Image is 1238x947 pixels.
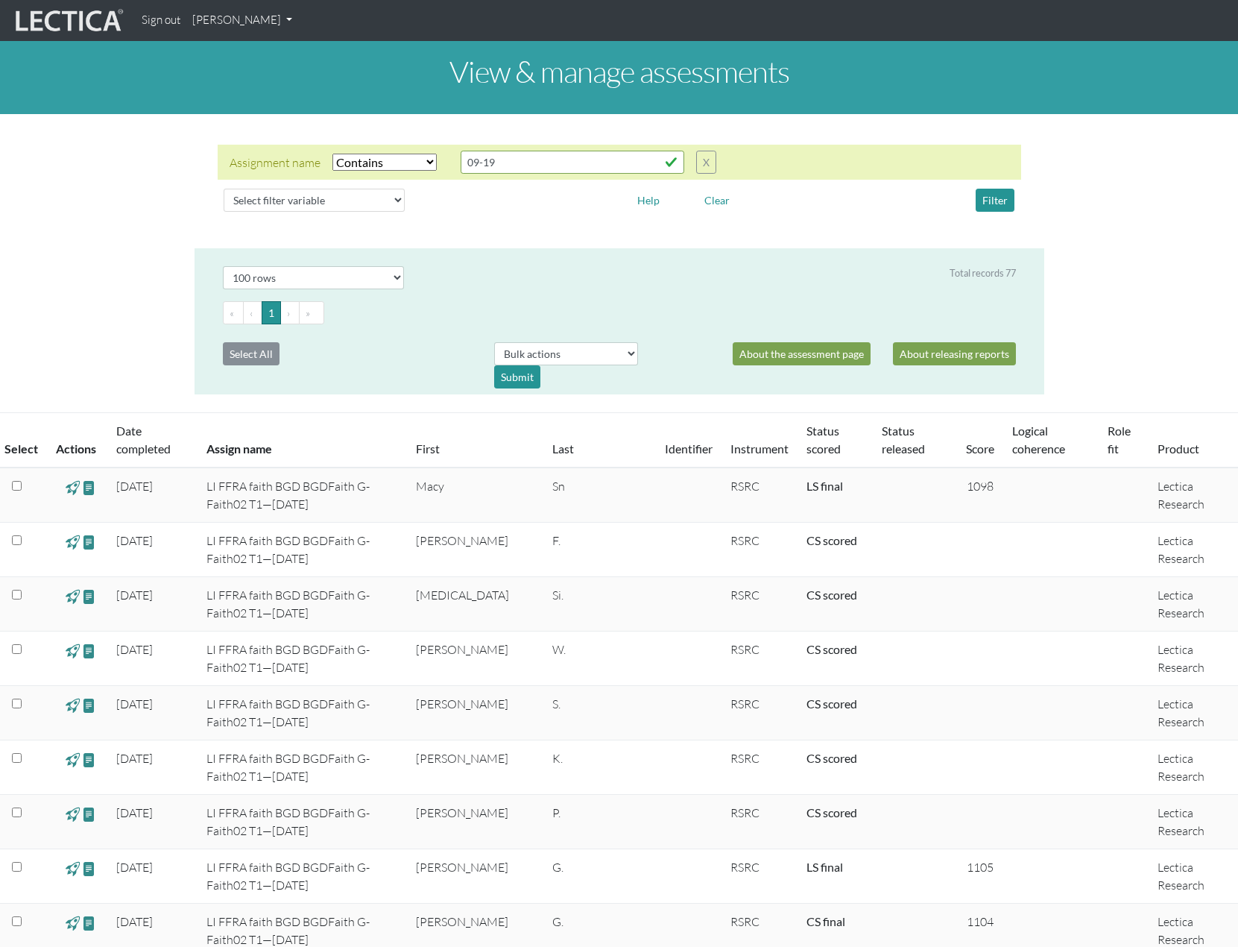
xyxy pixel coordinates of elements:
[721,632,798,686] td: RSRC
[882,424,925,456] a: Status released
[721,795,798,849] td: RSRC
[223,301,1016,324] ul: Pagination
[407,849,543,904] td: [PERSON_NAME]
[198,740,407,795] td: LI FFRA faith BGD BGDFaith G-Faith02 T1—[DATE]
[806,424,841,456] a: Status scored
[407,468,543,523] td: Macy
[12,7,124,35] img: lecticalive
[107,468,198,523] td: [DATE]
[806,751,857,765] a: Completed = assessment has been completed; CS scored = assessment has been CLAS scored; LS scored...
[1149,577,1238,632] td: Lectica Research
[733,342,871,365] a: About the assessment page
[698,189,736,212] button: Clear
[82,588,96,605] span: view
[543,632,656,686] td: W.
[631,192,666,206] a: Help
[721,686,798,740] td: RSRC
[967,914,994,929] span: 1104
[107,795,198,849] td: [DATE]
[107,740,198,795] td: [DATE]
[806,696,857,711] a: Completed = assessment has been completed; CS scored = assessment has been CLAS scored; LS scored...
[186,6,298,35] a: [PERSON_NAME]
[1149,632,1238,686] td: Lectica Research
[696,151,716,174] button: X
[82,805,96,822] span: view
[806,588,857,602] a: Completed = assessment has been completed; CS scored = assessment has been CLAS scored; LS scored...
[136,6,186,35] a: Sign out
[806,479,843,493] a: Completed = assessment has been completed; CS scored = assessment has been CLAS scored; LS scored...
[543,849,656,904] td: G.
[721,849,798,904] td: RSRC
[223,342,280,365] button: Select All
[407,632,543,686] td: [PERSON_NAME]
[543,523,656,577] td: F.
[82,642,96,659] span: view
[1149,795,1238,849] td: Lectica Research
[198,523,407,577] td: LI FFRA faith BGD BGDFaith G-Faith02 T1—[DATE]
[1149,849,1238,904] td: Lectica Research
[967,860,994,875] span: 1105
[407,686,543,740] td: [PERSON_NAME]
[198,632,407,686] td: LI FFRA faith BGD BGDFaith G-Faith02 T1—[DATE]
[966,441,994,456] a: Score
[665,441,713,456] a: Identifier
[1149,468,1238,523] td: Lectica Research
[721,468,798,523] td: RSRC
[543,686,656,740] td: S.
[1149,523,1238,577] td: Lectica Research
[66,751,80,768] span: view
[1149,740,1238,795] td: Lectica Research
[407,795,543,849] td: [PERSON_NAME]
[66,860,80,877] span: view
[543,468,656,523] td: Sn
[107,577,198,632] td: [DATE]
[198,413,407,468] th: Assign name
[66,696,80,714] span: view
[66,588,80,605] span: view
[198,577,407,632] td: LI FFRA faith BGD BGDFaith G-Faith02 T1—[DATE]
[543,577,656,632] td: Si.
[721,577,798,632] td: RSRC
[806,914,845,928] a: Completed = assessment has been completed; CS scored = assessment has been CLAS scored; LS scored...
[806,805,857,819] a: Completed = assessment has been completed; CS scored = assessment has been CLAS scored; LS scored...
[1158,441,1199,456] a: Product
[66,479,80,496] span: view
[82,533,96,550] span: view
[976,189,1014,212] button: Filter
[107,849,198,904] td: [DATE]
[407,577,543,632] td: [MEDICAL_DATA]
[82,860,96,877] span: view
[116,424,171,456] a: Date completed
[893,342,1016,365] a: About releasing reports
[82,479,96,496] span: view
[1012,424,1065,456] a: Logical coherence
[806,533,857,547] a: Completed = assessment has been completed; CS scored = assessment has been CLAS scored; LS scored...
[967,479,994,494] span: 1098
[198,849,407,904] td: LI FFRA faith BGD BGDFaith G-Faith02 T1—[DATE]
[552,441,574,456] a: Last
[66,533,80,550] span: view
[950,266,1016,280] div: Total records 77
[407,523,543,577] td: [PERSON_NAME]
[230,154,320,172] div: Assignment name
[494,365,540,388] div: Submit
[107,523,198,577] td: [DATE]
[82,751,96,768] span: view
[806,642,857,656] a: Completed = assessment has been completed; CS scored = assessment has been CLAS scored; LS scored...
[198,795,407,849] td: LI FFRA faith BGD BGDFaith G-Faith02 T1—[DATE]
[198,468,407,523] td: LI FFRA faith BGD BGDFaith G-Faith02 T1—[DATE]
[47,413,107,468] th: Actions
[407,740,543,795] td: [PERSON_NAME]
[82,914,96,931] span: view
[1108,424,1131,456] a: Role fit
[66,642,80,659] span: view
[806,860,843,874] a: Completed = assessment has been completed; CS scored = assessment has been CLAS scored; LS scored...
[1149,686,1238,740] td: Lectica Research
[721,740,798,795] td: RSRC
[631,189,666,212] button: Help
[416,441,440,456] a: First
[262,301,281,324] button: Go to page 1
[107,686,198,740] td: [DATE]
[543,795,656,849] td: P.
[107,632,198,686] td: [DATE]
